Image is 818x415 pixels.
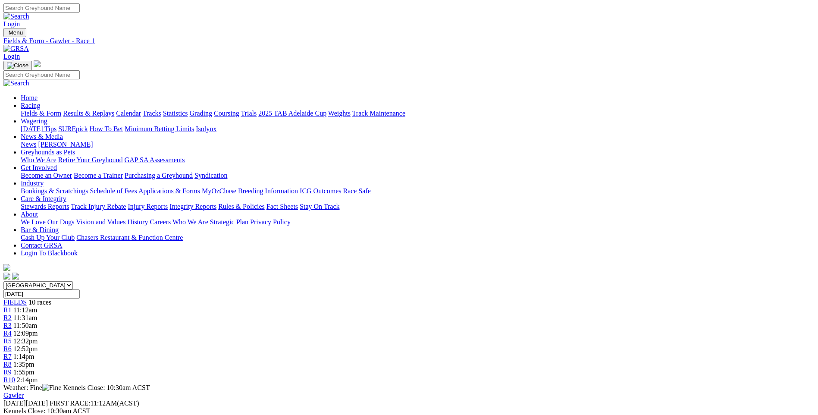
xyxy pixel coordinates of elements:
[21,249,78,257] a: Login To Blackbook
[74,172,123,179] a: Become a Trainer
[3,306,12,314] a: R1
[3,322,12,329] a: R3
[3,376,15,384] a: R10
[21,94,38,101] a: Home
[13,368,34,376] span: 1:55pm
[352,110,405,117] a: Track Maintenance
[300,187,341,195] a: ICG Outcomes
[250,218,291,226] a: Privacy Policy
[21,218,815,226] div: About
[21,226,59,233] a: Bar & Dining
[21,164,57,171] a: Get Involved
[3,353,12,360] a: R7
[21,179,44,187] a: Industry
[21,195,66,202] a: Care & Integrity
[3,399,48,407] span: [DATE]
[13,330,38,337] span: 12:09pm
[21,156,56,163] a: Who We Are
[125,156,185,163] a: GAP SA Assessments
[9,29,23,36] span: Menu
[21,141,36,148] a: News
[194,172,227,179] a: Syndication
[21,117,47,125] a: Wagering
[238,187,298,195] a: Breeding Information
[150,218,171,226] a: Careers
[300,203,339,210] a: Stay On Track
[12,273,19,280] img: twitter.svg
[63,384,150,391] span: Kennels Close: 10:30am ACST
[38,141,93,148] a: [PERSON_NAME]
[169,203,216,210] a: Integrity Reports
[21,203,815,211] div: Care & Integrity
[3,289,80,299] input: Select date
[7,62,28,69] img: Close
[13,353,34,360] span: 1:14pm
[3,45,29,53] img: GRSA
[143,110,161,117] a: Tracks
[3,330,12,337] a: R4
[3,392,24,399] a: Gawler
[3,20,20,28] a: Login
[3,361,12,368] a: R8
[3,407,815,415] div: Kennels Close: 10:30am ACST
[196,125,216,132] a: Isolynx
[210,218,248,226] a: Strategic Plan
[63,110,114,117] a: Results & Replays
[13,361,34,368] span: 1:35pm
[13,314,37,321] span: 11:31am
[58,125,88,132] a: SUREpick
[218,203,265,210] a: Rules & Policies
[42,384,61,392] img: Fine
[3,28,26,37] button: Toggle navigation
[343,187,370,195] a: Race Safe
[214,110,239,117] a: Coursing
[21,187,88,195] a: Bookings & Scratchings
[21,242,62,249] a: Contact GRSA
[3,264,10,271] img: logo-grsa-white.png
[3,13,29,20] img: Search
[190,110,212,117] a: Grading
[28,299,51,306] span: 10 races
[266,203,298,210] a: Fact Sheets
[172,218,208,226] a: Who We Are
[21,133,63,140] a: News & Media
[13,306,37,314] span: 11:12am
[90,187,137,195] a: Schedule of Fees
[71,203,126,210] a: Track Injury Rebate
[3,384,63,391] span: Weather: Fine
[3,314,12,321] a: R2
[17,376,38,384] span: 2:14pm
[3,61,32,70] button: Toggle navigation
[3,345,12,352] a: R6
[13,322,37,329] span: 11:50am
[128,203,168,210] a: Injury Reports
[3,70,80,79] input: Search
[13,337,38,345] span: 12:32pm
[13,345,38,352] span: 12:52pm
[116,110,141,117] a: Calendar
[90,125,123,132] a: How To Bet
[3,53,20,60] a: Login
[202,187,236,195] a: MyOzChase
[21,102,40,109] a: Racing
[58,156,123,163] a: Retire Your Greyhound
[21,156,815,164] div: Greyhounds as Pets
[3,337,12,345] span: R5
[3,368,12,376] a: R9
[328,110,351,117] a: Weights
[50,399,90,407] span: FIRST RACE:
[3,37,815,45] a: Fields & Form - Gawler - Race 1
[21,234,815,242] div: Bar & Dining
[21,234,75,241] a: Cash Up Your Club
[127,218,148,226] a: History
[21,187,815,195] div: Industry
